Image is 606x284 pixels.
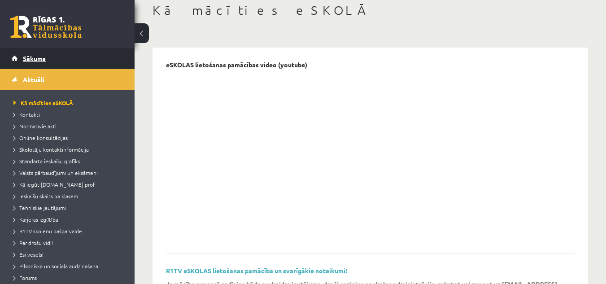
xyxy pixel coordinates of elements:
[13,251,44,258] span: Esi vesels!
[13,274,126,282] a: Forums
[12,48,123,69] a: Sākums
[13,239,53,246] span: Par drošu vidi!
[13,262,98,270] span: Pilsoniskā un sociālā audzināšana
[13,146,89,153] span: Skolotāju kontaktinformācija
[166,61,307,69] p: eSKOLAS lietošanas pamācības video (youtube)
[13,169,98,176] span: Valsts pārbaudījumi un eksāmeni
[13,134,126,142] a: Online konsultācijas
[13,204,126,212] a: Tehniskie jautājumi
[13,204,66,211] span: Tehniskie jautājumi
[13,192,126,200] a: Ieskaišu skaits pa klasēm
[13,169,126,177] a: Valsts pārbaudījumi un eksāmeni
[23,75,44,83] span: Aktuāli
[166,267,347,275] a: R1TV eSKOLAS lietošanas pamācība un svarīgākie noteikumi!
[13,157,80,165] span: Standarta ieskaišu grafiks
[13,227,82,235] span: R1TV skolēnu pašpārvalde
[13,239,126,247] a: Par drošu vidi!
[13,180,126,188] a: Kā iegūt [DOMAIN_NAME] prof
[13,99,73,106] span: Kā mācīties eSKOLĀ
[13,250,126,258] a: Esi vesels!
[13,122,57,130] span: Normatīvie akti
[13,215,126,223] a: Karjeras izglītība
[13,111,40,118] span: Kontakti
[10,16,82,38] a: Rīgas 1. Tālmācības vidusskola
[13,227,126,235] a: R1TV skolēnu pašpārvalde
[13,262,126,270] a: Pilsoniskā un sociālā audzināšana
[13,110,126,118] a: Kontakti
[13,216,58,223] span: Karjeras izglītība
[13,145,126,153] a: Skolotāju kontaktinformācija
[13,181,95,188] span: Kā iegūt [DOMAIN_NAME] prof
[12,69,123,90] a: Aktuāli
[13,122,126,130] a: Normatīvie akti
[13,157,126,165] a: Standarta ieskaišu grafiks
[23,54,46,62] span: Sākums
[13,274,37,281] span: Forums
[153,3,588,18] h1: Kā mācīties eSKOLĀ
[13,99,126,107] a: Kā mācīties eSKOLĀ
[13,192,78,200] span: Ieskaišu skaits pa klasēm
[13,134,68,141] span: Online konsultācijas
